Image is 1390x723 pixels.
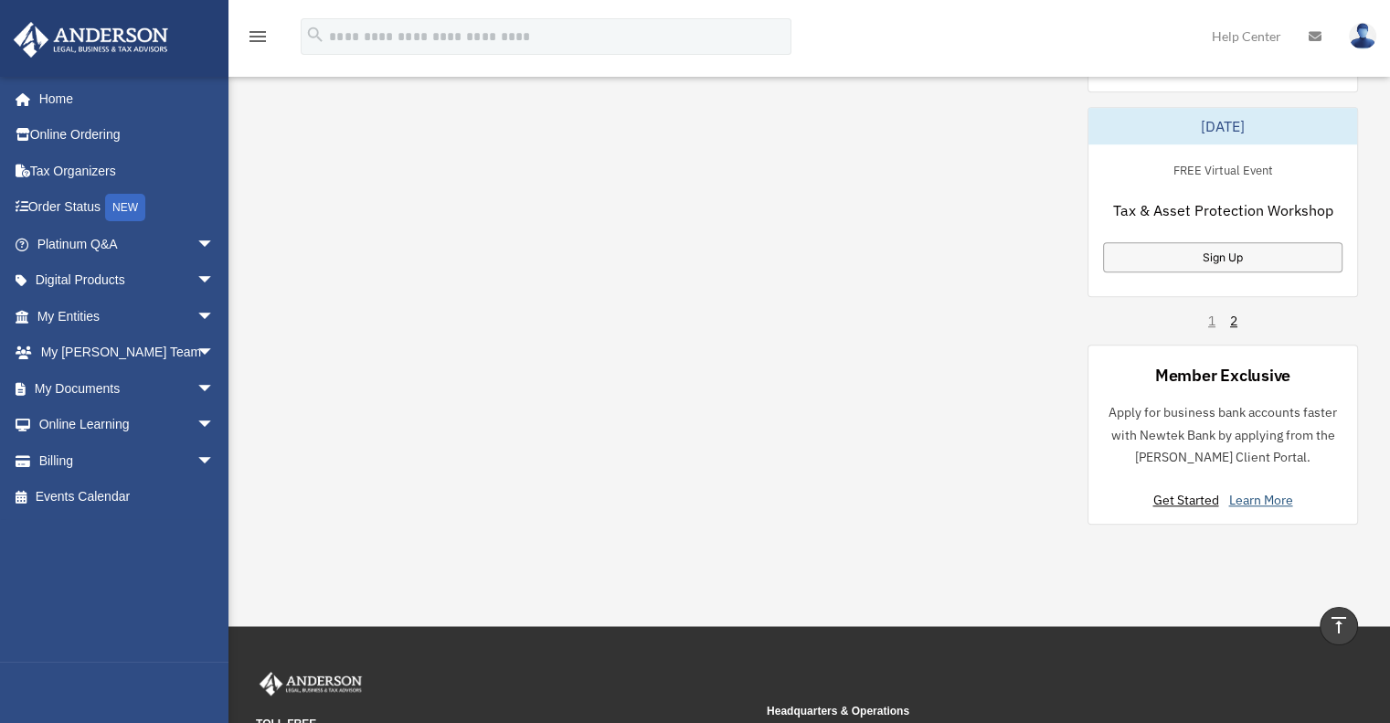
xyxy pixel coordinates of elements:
[1112,199,1332,221] span: Tax & Asset Protection Workshop
[1320,607,1358,645] a: vertical_align_top
[13,262,242,299] a: Digital Productsarrow_drop_down
[1088,108,1357,144] div: [DATE]
[13,189,242,227] a: Order StatusNEW
[247,32,269,48] a: menu
[1228,492,1292,508] a: Learn More
[305,25,325,45] i: search
[1103,401,1342,469] p: Apply for business bank accounts faster with Newtek Bank by applying from the [PERSON_NAME] Clien...
[196,442,233,480] span: arrow_drop_down
[196,298,233,335] span: arrow_drop_down
[13,80,233,117] a: Home
[13,117,242,154] a: Online Ordering
[196,370,233,408] span: arrow_drop_down
[1230,312,1237,330] a: 2
[13,226,242,262] a: Platinum Q&Aarrow_drop_down
[196,335,233,372] span: arrow_drop_down
[8,22,174,58] img: Anderson Advisors Platinum Portal
[196,407,233,444] span: arrow_drop_down
[196,262,233,300] span: arrow_drop_down
[247,26,269,48] i: menu
[256,672,366,696] img: Anderson Advisors Platinum Portal
[13,442,242,479] a: Billingarrow_drop_down
[1328,614,1350,636] i: vertical_align_top
[1152,492,1226,508] a: Get Started
[196,226,233,263] span: arrow_drop_down
[13,153,242,189] a: Tax Organizers
[1349,23,1376,49] img: User Pic
[767,702,1265,721] small: Headquarters & Operations
[105,194,145,221] div: NEW
[13,479,242,516] a: Events Calendar
[13,335,242,371] a: My [PERSON_NAME] Teamarrow_drop_down
[13,370,242,407] a: My Documentsarrow_drop_down
[1103,242,1342,272] a: Sign Up
[13,298,242,335] a: My Entitiesarrow_drop_down
[13,407,242,443] a: Online Learningarrow_drop_down
[1155,364,1290,387] div: Member Exclusive
[1158,159,1287,178] div: FREE Virtual Event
